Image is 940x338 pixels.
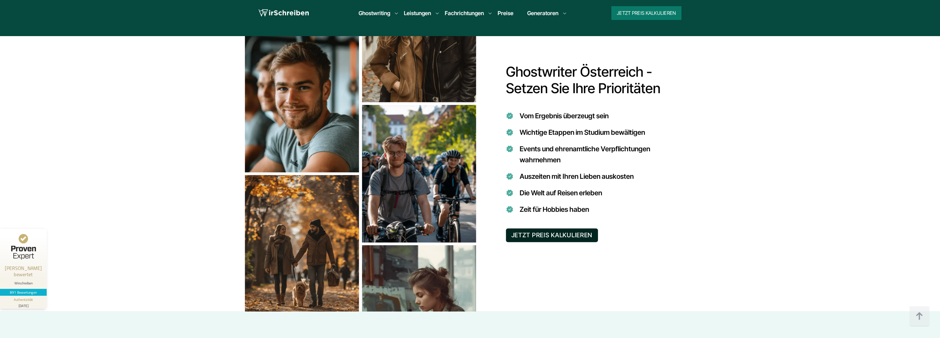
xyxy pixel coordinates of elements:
[3,302,44,307] div: [DATE]
[498,10,513,17] a: Preise
[527,9,558,17] a: Generatoren
[520,143,687,165] li: Events und ehrenamtliche Verpflichtungen wahrnehmen
[14,297,33,302] div: Authentizität
[259,8,309,18] img: logo wirschreiben
[611,6,681,20] button: Jetzt Preis kalkulieren
[520,204,687,215] li: Zeit für Hobbies haben
[506,228,598,242] button: JETZT PREIS KALKULIEREN
[362,106,476,241] div: 3 / 3
[520,187,687,198] li: Die Welt auf Reisen erleben
[909,306,930,327] img: button top
[245,35,359,172] img: Prioritäten
[359,9,390,17] a: Ghostwriting
[520,127,687,138] li: Wichtige Etappen im Studium bewältigen
[245,176,359,311] div: 2 / 3
[245,36,359,171] div: 1 / 3
[520,171,687,182] li: Auszeiten mit Ihren Lieben auskosten
[362,105,476,242] img: Prioritäten
[445,9,484,17] a: Fachrichtungen
[3,281,44,285] div: Wirschreiben
[404,9,431,17] a: Leistungen
[520,110,687,121] li: Vom Ergebnis überzeugt sein
[245,175,359,313] img: Prioritäten
[506,36,687,97] h2: Ghostwriter Österreich - Setzen Sie Ihre Prioritäten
